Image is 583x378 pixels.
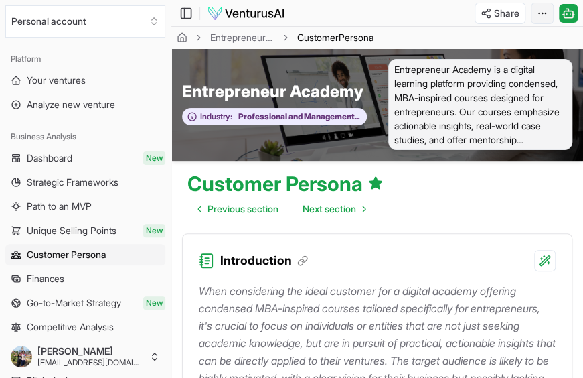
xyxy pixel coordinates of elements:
[143,296,165,310] span: New
[27,98,115,111] span: Analyze new venture
[207,5,285,21] img: logo
[187,196,376,223] nav: pagination
[5,70,165,91] a: Your ventures
[475,3,525,24] button: Share
[5,126,165,147] div: Business Analysis
[5,220,165,241] a: Unique Selling PointsNew
[5,268,165,290] a: Finances
[388,59,573,150] span: Entrepreneur Academy is a digital learning platform providing condensed, MBA-inspired courses des...
[297,31,339,43] span: Customer
[27,224,116,237] span: Unique Selling Points
[27,176,118,189] span: Strategic Frameworks
[143,151,165,165] span: New
[200,111,232,122] span: Industry:
[297,31,373,44] span: CustomerPersona
[494,7,519,20] span: Share
[292,196,376,223] a: Go to next page
[232,111,359,122] span: Professional and Management Development Training
[187,196,289,223] a: Go to previous page
[37,345,144,357] span: [PERSON_NAME]
[27,296,121,310] span: Go-to-Market Strategy
[182,108,367,125] button: Industry:Professional and Management Development Training
[143,224,165,237] span: New
[177,31,373,44] nav: breadcrumb
[210,31,274,44] a: Entrepreneur Academy
[5,244,165,265] a: Customer Persona
[5,5,165,38] button: Select an organization
[5,48,165,70] div: Platform
[27,248,106,261] span: Customer Persona
[27,200,92,213] span: Path to an MVP
[5,94,165,115] a: Analyze new venture
[37,357,144,368] span: [EMAIL_ADDRESS][DOMAIN_NAME]
[207,202,278,216] span: Previous section
[27,320,114,334] span: Competitive Analysis
[5,172,165,193] a: Strategic Frameworks
[11,346,32,367] img: ACg8ocK5GvR0zmbFT8nnRfSroFWB0Z_4VrJ6a2fg9iWDCNZ-z5XU4ubGsQ=s96-c
[27,272,64,286] span: Finances
[5,292,165,314] a: Go-to-Market StrategyNew
[27,151,72,165] span: Dashboard
[5,316,165,338] a: Competitive Analysis
[220,251,308,270] h3: Introduction
[5,340,165,373] button: [PERSON_NAME][EMAIL_ADDRESS][DOMAIN_NAME]
[182,81,363,103] span: Entrepreneur Academy
[5,196,165,217] a: Path to an MVP
[5,147,165,169] a: DashboardNew
[303,202,356,216] span: Next section
[187,172,384,196] h1: Customer Persona
[27,74,86,87] span: Your ventures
